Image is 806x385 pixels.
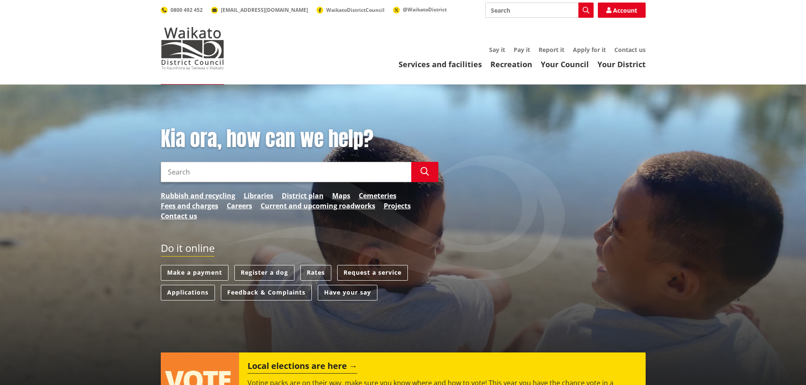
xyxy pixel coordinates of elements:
[485,3,594,18] input: Search input
[161,201,218,211] a: Fees and charges
[161,6,203,14] a: 0800 492 452
[514,46,530,54] a: Pay it
[221,285,312,300] a: Feedback & Complaints
[161,211,197,221] a: Contact us
[597,59,646,69] a: Your District
[244,191,273,201] a: Libraries
[598,3,646,18] a: Account
[248,361,357,374] h2: Local elections are here
[337,265,408,281] a: Request a service
[221,6,308,14] span: [EMAIL_ADDRESS][DOMAIN_NAME]
[161,191,235,201] a: Rubbish and recycling
[227,201,252,211] a: Careers
[490,59,532,69] a: Recreation
[171,6,203,14] span: 0800 492 452
[332,191,350,201] a: Maps
[161,127,438,151] h1: Kia ora, how can we help?
[161,242,215,257] h2: Do it online
[300,265,331,281] a: Rates
[318,285,377,300] a: Have your say
[359,191,396,201] a: Cemeteries
[573,46,606,54] a: Apply for it
[384,201,411,211] a: Projects
[614,46,646,54] a: Contact us
[234,265,294,281] a: Register a dog
[161,285,215,300] a: Applications
[161,265,228,281] a: Make a payment
[399,59,482,69] a: Services and facilities
[161,162,411,182] input: Search input
[316,6,385,14] a: WaikatoDistrictCouncil
[403,6,447,13] span: @WaikatoDistrict
[539,46,564,54] a: Report it
[393,6,447,13] a: @WaikatoDistrict
[541,59,589,69] a: Your Council
[211,6,308,14] a: [EMAIL_ADDRESS][DOMAIN_NAME]
[161,27,224,69] img: Waikato District Council - Te Kaunihera aa Takiwaa o Waikato
[326,6,385,14] span: WaikatoDistrictCouncil
[261,201,375,211] a: Current and upcoming roadworks
[282,191,324,201] a: District plan
[489,46,505,54] a: Say it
